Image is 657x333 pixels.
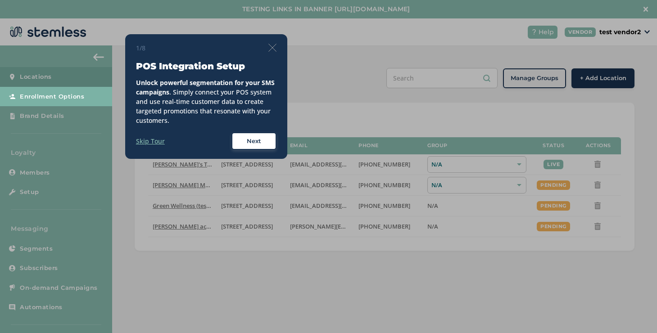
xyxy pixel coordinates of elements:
[136,78,276,125] div: . Simply connect your POS system and use real-time customer data to create targeted promotions th...
[136,43,145,53] span: 1/8
[247,137,261,146] span: Next
[612,290,657,333] iframe: Chat Widget
[136,60,276,72] h3: POS Integration Setup
[136,78,275,96] strong: Unlock powerful segmentation for your SMS campaigns
[136,136,165,146] label: Skip Tour
[20,92,84,101] span: Enrollment Options
[231,132,276,150] button: Next
[268,44,276,52] img: icon-close-thin-accent-606ae9a3.svg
